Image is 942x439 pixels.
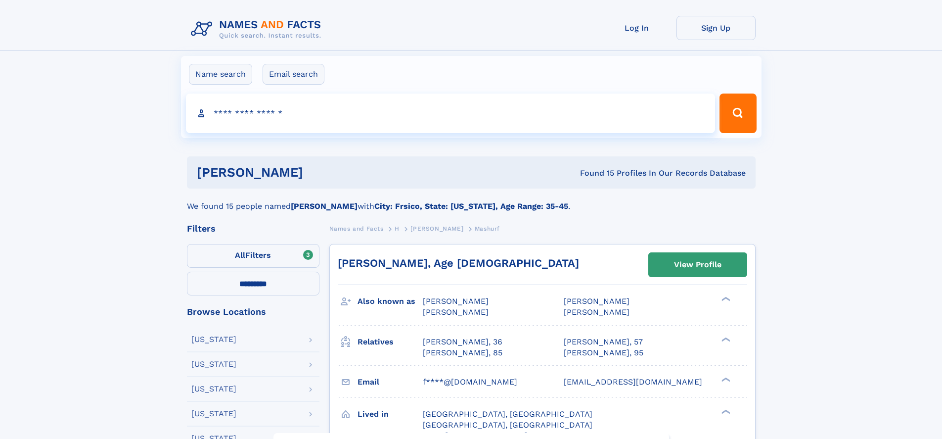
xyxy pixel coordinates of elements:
[475,225,500,232] span: Mashurf
[187,189,756,212] div: We found 15 people named with .
[649,253,747,277] a: View Profile
[189,64,252,85] label: Name search
[423,337,502,347] a: [PERSON_NAME], 36
[187,244,319,268] label: Filters
[564,377,702,387] span: [EMAIL_ADDRESS][DOMAIN_NAME]
[423,420,592,430] span: [GEOGRAPHIC_DATA], [GEOGRAPHIC_DATA]
[719,408,731,415] div: ❯
[676,16,756,40] a: Sign Up
[423,347,502,358] a: [PERSON_NAME], 85
[423,296,489,306] span: [PERSON_NAME]
[423,307,489,317] span: [PERSON_NAME]
[338,257,579,269] a: [PERSON_NAME], Age [DEMOGRAPHIC_DATA]
[410,225,463,232] span: [PERSON_NAME]
[187,16,329,43] img: Logo Names and Facts
[191,336,236,343] div: [US_STATE]
[191,385,236,393] div: [US_STATE]
[442,168,746,179] div: Found 15 Profiles In Our Records Database
[263,64,324,85] label: Email search
[597,16,676,40] a: Log In
[358,293,423,310] h3: Also known as
[719,296,731,302] div: ❯
[374,201,568,211] b: City: Frsico, State: [US_STATE], Age Range: 35-45
[395,222,400,235] a: H
[186,94,716,133] input: search input
[564,347,643,358] a: [PERSON_NAME], 95
[191,410,236,418] div: [US_STATE]
[235,250,245,260] span: All
[191,360,236,368] div: [US_STATE]
[410,222,463,235] a: [PERSON_NAME]
[719,376,731,383] div: ❯
[719,336,731,342] div: ❯
[358,374,423,390] h3: Email
[564,307,629,317] span: [PERSON_NAME]
[395,225,400,232] span: H
[719,94,756,133] button: Search Button
[187,224,319,233] div: Filters
[197,166,442,179] h1: [PERSON_NAME]
[564,296,629,306] span: [PERSON_NAME]
[291,201,358,211] b: [PERSON_NAME]
[564,337,643,347] a: [PERSON_NAME], 57
[423,409,592,419] span: [GEOGRAPHIC_DATA], [GEOGRAPHIC_DATA]
[329,222,384,235] a: Names and Facts
[674,253,721,276] div: View Profile
[358,406,423,423] h3: Lived in
[187,307,319,316] div: Browse Locations
[358,334,423,350] h3: Relatives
